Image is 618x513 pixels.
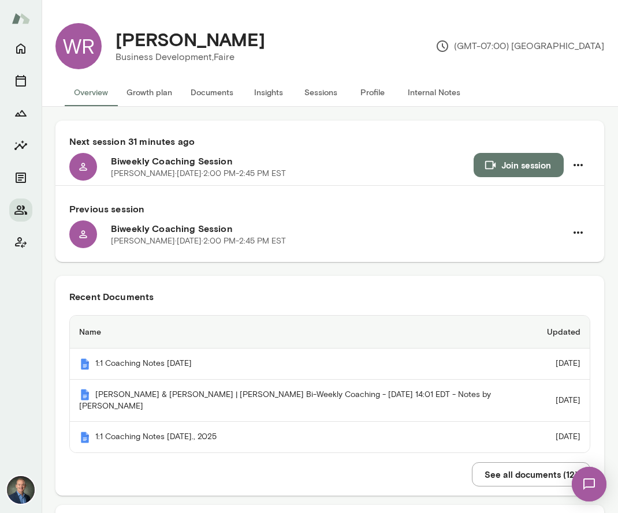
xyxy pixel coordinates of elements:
td: [DATE] [538,349,590,380]
img: Mento [12,8,30,29]
button: Home [9,37,32,60]
button: Insights [243,78,295,106]
button: Documents [181,78,243,106]
h4: [PERSON_NAME] [116,28,265,50]
h6: Recent Documents [69,290,590,304]
button: Join session [474,153,564,177]
th: Updated [538,316,590,349]
button: Overview [65,78,117,106]
h6: Biweekly Coaching Session [111,154,474,168]
p: [PERSON_NAME] · [DATE] · 2:00 PM-2:45 PM EST [111,235,286,247]
img: Mento [79,389,91,400]
p: [PERSON_NAME] · [DATE] · 2:00 PM-2:45 PM EST [111,168,286,179]
p: (GMT-07:00) [GEOGRAPHIC_DATA] [435,39,604,53]
th: [PERSON_NAME] & [PERSON_NAME] | [PERSON_NAME] Bi-Weekly Coaching - [DATE] 14:01 EDT - Notes by [P... [70,380,538,422]
button: Sessions [9,69,32,92]
p: Business Development, Faire [116,50,265,64]
button: Client app [9,231,32,254]
td: [DATE] [538,380,590,422]
th: Name [70,316,538,349]
img: Michael Alden [7,476,35,504]
h6: Previous session [69,202,590,216]
button: See all documents (12) [472,462,590,486]
h6: Biweekly Coaching Session [111,222,566,235]
button: Members [9,199,32,222]
button: Internal Notes [399,78,470,106]
button: Growth Plan [9,102,32,125]
button: Documents [9,166,32,189]
button: Sessions [295,78,347,106]
img: Mento [79,432,91,443]
img: Mento [79,358,91,370]
th: 1:1 Coaching Notes [DATE]., 2025 [70,422,538,452]
button: Profile [347,78,399,106]
td: [DATE] [538,422,590,452]
div: WR [55,23,102,69]
button: Insights [9,134,32,157]
h6: Next session 31 minutes ago [69,134,590,148]
button: Growth plan [117,78,181,106]
th: 1:1 Coaching Notes [DATE] [70,349,538,380]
